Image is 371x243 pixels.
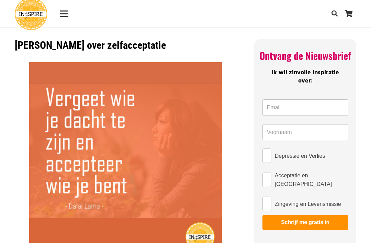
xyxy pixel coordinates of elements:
span: Zingeving en Levensmissie [275,200,341,208]
input: Depressie en Verlies [262,148,271,163]
span: Ik wil zinvolle inspiratie over: [272,68,339,86]
span: Acceptatie en [GEOGRAPHIC_DATA] [275,171,348,188]
span: Depressie en Verlies [275,152,325,160]
input: Email [262,99,348,116]
a: Menu [55,5,73,22]
button: Schrijf me gratis in [262,215,348,230]
input: Acceptatie en [GEOGRAPHIC_DATA] [262,173,271,187]
input: Voornaam [262,124,348,141]
a: Zoeken [328,5,341,22]
h1: [PERSON_NAME] over zelfacceptatie [15,39,237,52]
input: Zingeving en Levensmissie [262,197,271,211]
span: Ontvang de Nieuwsbrief [259,48,351,63]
